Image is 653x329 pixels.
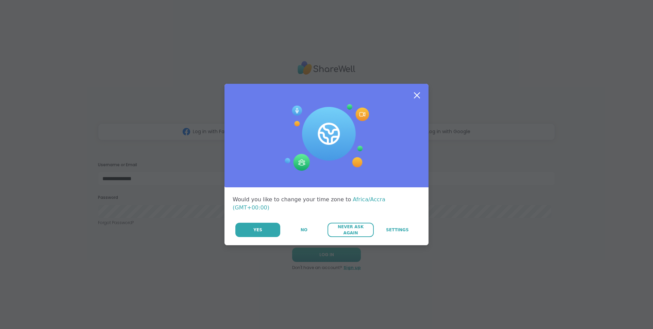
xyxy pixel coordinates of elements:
[284,104,369,171] img: Session Experience
[328,223,373,237] button: Never Ask Again
[301,227,307,233] span: No
[331,224,370,236] span: Never Ask Again
[253,227,262,233] span: Yes
[233,195,420,212] div: Would you like to change your time zone to
[235,223,280,237] button: Yes
[386,227,409,233] span: Settings
[374,223,420,237] a: Settings
[281,223,327,237] button: No
[233,196,385,211] span: Africa/Accra (GMT+00:00)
